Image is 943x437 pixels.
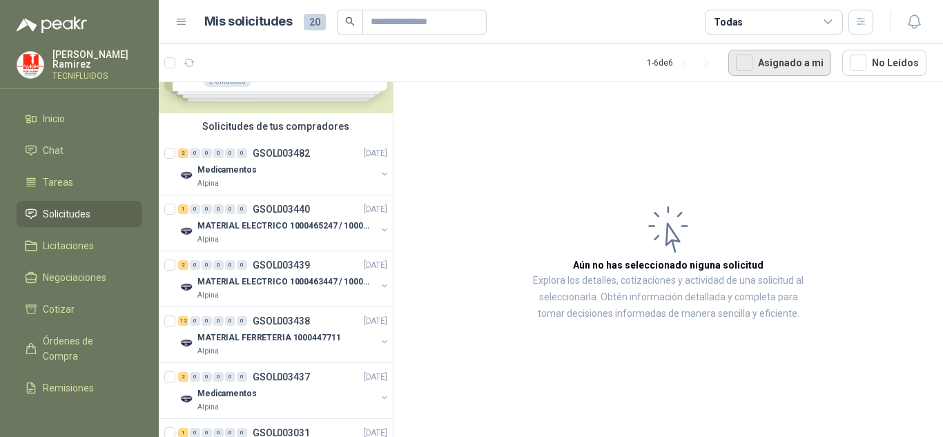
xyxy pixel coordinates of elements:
div: 0 [213,316,224,326]
img: Company Logo [178,223,195,240]
p: [DATE] [364,259,387,272]
p: GSOL003439 [253,260,310,270]
a: 2 0 0 0 0 0 GSOL003437[DATE] Company LogoMedicamentosAlpina [178,369,390,413]
img: Company Logo [178,167,195,184]
img: Company Logo [178,391,195,407]
p: [DATE] [364,147,387,160]
div: 1 - 6 de 6 [647,52,717,74]
button: Asignado a mi [728,50,831,76]
a: Remisiones [17,375,142,401]
div: Todas [714,14,743,30]
a: 12 0 0 0 0 0 GSOL003438[DATE] Company LogoMATERIAL FERRETERIA 1000447711Alpina [178,313,390,357]
p: Alpina [197,234,219,245]
button: No Leídos [842,50,926,76]
div: 0 [190,148,200,158]
a: Licitaciones [17,233,142,259]
img: Logo peakr [17,17,87,33]
p: GSOL003440 [253,204,310,214]
p: Alpina [197,290,219,301]
div: 0 [225,372,235,382]
p: [DATE] [364,315,387,328]
div: 0 [213,260,224,270]
p: Alpina [197,402,219,413]
p: GSOL003438 [253,316,310,326]
p: MATERIAL ELECTRICO 1000465247 / 1000466995 [197,220,369,233]
div: 0 [190,372,200,382]
a: 2 0 0 0 0 0 GSOL003439[DATE] Company LogoMATERIAL ELECTRICO 1000463447 / 1000465800Alpina [178,257,390,301]
div: 0 [202,204,212,214]
div: 0 [190,204,200,214]
div: 0 [190,260,200,270]
p: [DATE] [364,203,387,216]
h3: Aún no has seleccionado niguna solicitud [573,258,764,273]
div: 0 [213,148,224,158]
div: 0 [225,260,235,270]
div: 0 [237,372,247,382]
p: Alpina [197,346,219,357]
p: Medicamentos [197,164,257,177]
div: 0 [213,372,224,382]
div: 0 [202,260,212,270]
div: 0 [213,204,224,214]
a: 2 0 0 0 0 0 GSOL003482[DATE] Company LogoMedicamentosAlpina [178,145,390,189]
div: 12 [178,316,188,326]
div: 0 [237,260,247,270]
p: [DATE] [364,371,387,384]
span: Cotizar [43,302,75,317]
a: 1 0 0 0 0 0 GSOL003440[DATE] Company LogoMATERIAL ELECTRICO 1000465247 / 1000466995Alpina [178,201,390,245]
div: 0 [225,316,235,326]
p: GSOL003482 [253,148,310,158]
div: 0 [237,316,247,326]
p: [PERSON_NAME] Ramirez [52,50,142,69]
a: Solicitudes [17,201,142,227]
a: Órdenes de Compra [17,328,142,369]
span: Licitaciones [43,238,94,253]
a: Chat [17,137,142,164]
p: TECNIFLUIDOS [52,72,142,80]
p: GSOL003437 [253,372,310,382]
span: 20 [304,14,326,30]
div: 0 [202,316,212,326]
a: Inicio [17,106,142,132]
div: Solicitudes de tus compradores [159,113,393,139]
span: search [345,17,355,26]
div: 2 [178,260,188,270]
div: 0 [202,372,212,382]
a: Tareas [17,169,142,195]
span: Inicio [43,111,65,126]
p: Explora los detalles, cotizaciones y actividad de una solicitud al seleccionarla. Obtén informaci... [532,273,805,322]
span: Solicitudes [43,206,90,222]
a: Negociaciones [17,264,142,291]
h1: Mis solicitudes [204,12,293,32]
p: Medicamentos [197,387,257,400]
p: Alpina [197,178,219,189]
p: MATERIAL ELECTRICO 1000463447 / 1000465800 [197,275,369,289]
span: Órdenes de Compra [43,333,129,364]
img: Company Logo [178,279,195,295]
div: 0 [190,316,200,326]
div: 0 [237,148,247,158]
div: 0 [237,204,247,214]
p: MATERIAL FERRETERIA 1000447711 [197,331,340,344]
span: Negociaciones [43,270,106,285]
span: Tareas [43,175,73,190]
div: 0 [225,204,235,214]
div: 0 [202,148,212,158]
div: 1 [178,204,188,214]
span: Chat [43,143,64,158]
span: Remisiones [43,380,94,396]
img: Company Logo [178,335,195,351]
a: Cotizar [17,296,142,322]
div: 2 [178,148,188,158]
div: 2 [178,372,188,382]
div: 0 [225,148,235,158]
img: Company Logo [17,52,43,78]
